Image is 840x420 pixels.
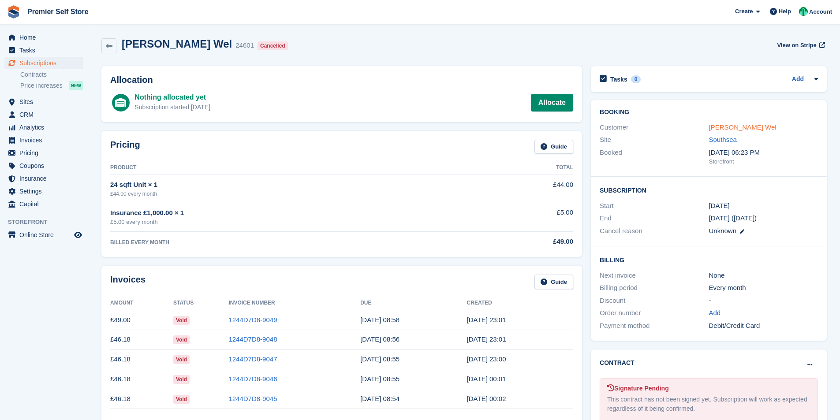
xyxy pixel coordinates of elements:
[474,237,573,247] div: £49.00
[467,355,506,363] time: 2024-11-10 23:00:02 UTC
[4,44,83,56] a: menu
[110,310,173,330] td: £49.00
[228,316,277,323] a: 1244D7D8-9049
[110,389,173,409] td: £46.18
[534,275,573,289] a: Guide
[4,229,83,241] a: menu
[600,226,709,236] div: Cancel reason
[4,198,83,210] a: menu
[607,395,810,413] div: This contract has not been signed yet. Subscription will work as expected regardless of it being ...
[600,123,709,133] div: Customer
[4,134,83,146] a: menu
[173,375,190,384] span: Void
[467,375,506,383] time: 2024-10-10 23:01:00 UTC
[24,4,92,19] a: Premier Self Store
[607,384,810,393] div: Signature Pending
[360,316,399,323] time: 2025-02-12 08:58:54 UTC
[799,7,808,16] img: Peter Pring
[19,198,72,210] span: Capital
[228,355,277,363] a: 1244D7D8-9047
[20,81,83,90] a: Price increases NEW
[19,121,72,134] span: Analytics
[228,296,360,310] th: Invoice Number
[709,308,721,318] a: Add
[531,94,573,112] a: Allocate
[792,74,804,85] a: Add
[360,335,399,343] time: 2025-02-12 08:56:39 UTC
[110,349,173,369] td: £46.18
[4,96,83,108] a: menu
[600,186,818,194] h2: Subscription
[69,81,83,90] div: NEW
[110,369,173,389] td: £46.18
[600,201,709,211] div: Start
[600,358,635,368] h2: Contract
[110,208,474,218] div: Insurance £1,000.00 × 1
[467,296,573,310] th: Created
[19,57,72,69] span: Subscriptions
[4,57,83,69] a: menu
[735,7,753,16] span: Create
[709,214,757,222] span: [DATE] ([DATE])
[228,395,277,402] a: 1244D7D8-9045
[467,335,506,343] time: 2024-12-10 23:01:33 UTC
[19,31,72,44] span: Home
[110,218,474,227] div: £5.00 every month
[228,375,277,383] a: 1244D7D8-9046
[709,283,818,293] div: Every month
[110,161,474,175] th: Product
[20,71,83,79] a: Contracts
[709,136,737,143] a: Southsea
[360,355,399,363] time: 2025-02-12 08:55:56 UTC
[134,103,210,112] div: Subscription started [DATE]
[8,218,88,227] span: Storefront
[467,316,506,323] time: 2025-01-10 23:01:12 UTC
[20,82,63,90] span: Price increases
[360,296,467,310] th: Due
[600,283,709,293] div: Billing period
[110,238,474,246] div: BILLED EVERY MONTH
[110,75,573,85] h2: Allocation
[600,321,709,331] div: Payment method
[4,172,83,185] a: menu
[709,296,818,306] div: -
[122,38,232,50] h2: [PERSON_NAME] Wel
[173,355,190,364] span: Void
[19,172,72,185] span: Insurance
[360,375,399,383] time: 2025-02-12 08:55:24 UTC
[467,395,506,402] time: 2024-09-10 23:02:19 UTC
[779,7,791,16] span: Help
[777,41,816,50] span: View on Stripe
[600,308,709,318] div: Order number
[19,147,72,159] span: Pricing
[7,5,20,19] img: stora-icon-8386f47178a22dfd0bd8f6a31ec36ba5ce8667c1dd55bd0f319d3a0aa187defe.svg
[709,157,818,166] div: Storefront
[19,160,72,172] span: Coupons
[631,75,641,83] div: 0
[19,44,72,56] span: Tasks
[4,108,83,121] a: menu
[709,148,818,158] div: [DATE] 06:23 PM
[600,135,709,145] div: Site
[4,160,83,172] a: menu
[134,92,210,103] div: Nothing allocated yet
[173,296,228,310] th: Status
[19,96,72,108] span: Sites
[19,185,72,197] span: Settings
[600,271,709,281] div: Next invoice
[773,38,827,52] a: View on Stripe
[235,41,254,51] div: 24601
[4,121,83,134] a: menu
[610,75,627,83] h2: Tasks
[173,395,190,404] span: Void
[110,140,140,154] h2: Pricing
[600,109,818,116] h2: Booking
[709,321,818,331] div: Debit/Credit Card
[110,190,474,198] div: £44.00 every month
[474,203,573,231] td: £5.00
[474,175,573,203] td: £44.00
[110,330,173,349] td: £46.18
[19,108,72,121] span: CRM
[110,275,146,289] h2: Invoices
[709,227,737,234] span: Unknown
